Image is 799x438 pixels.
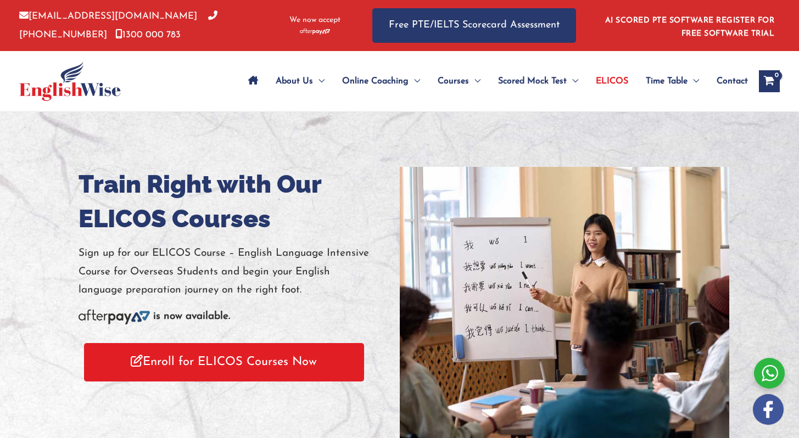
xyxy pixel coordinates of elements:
p: Sign up for our ELICOS Course – English Language Intensive Course for Overseas Students and begin... [79,244,392,299]
a: Online CoachingMenu Toggle [333,62,429,100]
img: cropped-ew-logo [19,61,121,101]
a: [EMAIL_ADDRESS][DOMAIN_NAME] [19,12,197,21]
a: [PHONE_NUMBER] [19,12,217,39]
img: Afterpay-Logo [300,29,330,35]
span: Menu Toggle [688,62,699,100]
span: We now accept [289,15,340,26]
a: View Shopping Cart, empty [759,70,780,92]
span: Online Coaching [342,62,409,100]
span: About Us [276,62,313,100]
aside: Header Widget 1 [599,8,780,43]
a: Time TableMenu Toggle [637,62,708,100]
a: 1300 000 783 [115,30,181,40]
span: ELICOS [596,62,628,100]
a: Free PTE/IELTS Scorecard Assessment [372,8,576,43]
a: Contact [708,62,748,100]
a: About UsMenu Toggle [267,62,333,100]
span: Contact [717,62,748,100]
span: Courses [438,62,469,100]
span: Time Table [646,62,688,100]
span: Scored Mock Test [498,62,567,100]
img: white-facebook.png [753,394,784,425]
nav: Site Navigation: Main Menu [239,62,748,100]
b: is now available. [153,311,230,322]
span: Menu Toggle [469,62,480,100]
img: Afterpay-Logo [79,310,150,324]
span: Menu Toggle [409,62,420,100]
a: Scored Mock TestMenu Toggle [489,62,587,100]
a: Enroll for ELICOS Courses Now [84,343,364,381]
h1: Train Right with Our ELICOS Courses [79,167,392,236]
a: AI SCORED PTE SOFTWARE REGISTER FOR FREE SOFTWARE TRIAL [605,16,775,38]
a: ELICOS [587,62,637,100]
span: Menu Toggle [313,62,325,100]
span: Menu Toggle [567,62,578,100]
a: CoursesMenu Toggle [429,62,489,100]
